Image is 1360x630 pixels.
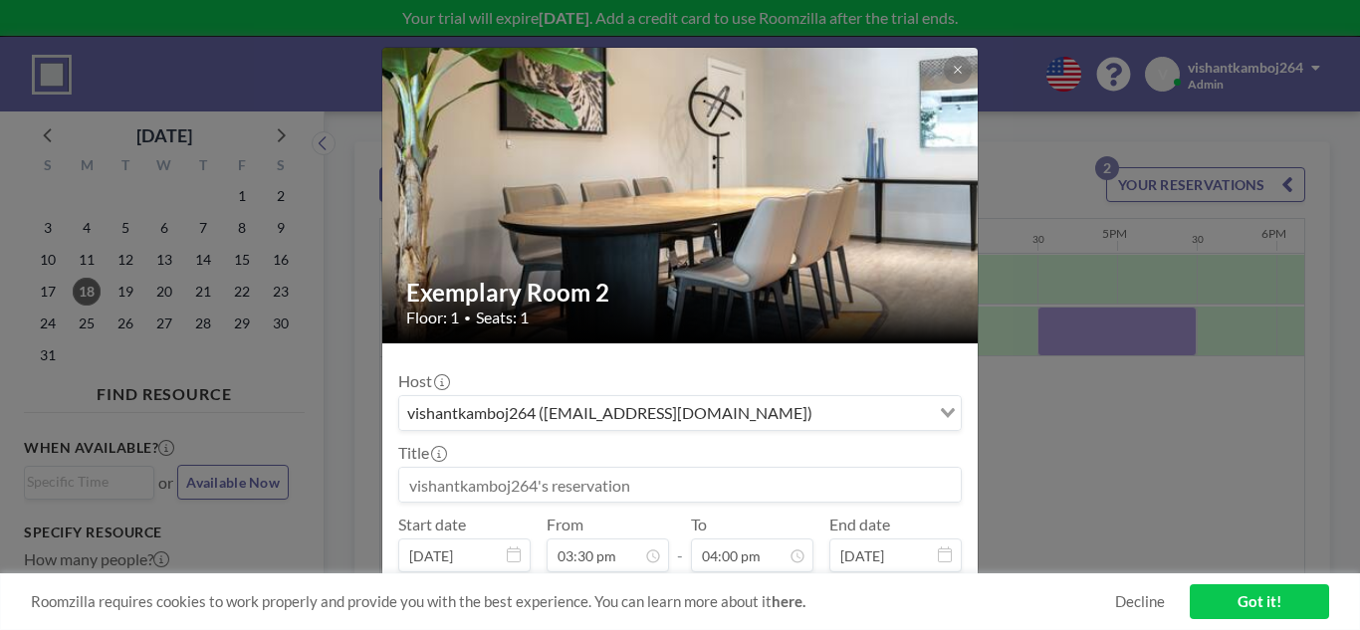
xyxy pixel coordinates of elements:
[829,515,890,534] label: End date
[398,443,445,463] label: Title
[406,278,956,308] h2: Exemplary Room 2
[677,522,683,565] span: -
[547,515,583,534] label: From
[403,400,816,426] span: vishantkamboj264 ([EMAIL_ADDRESS][DOMAIN_NAME])
[399,396,961,430] div: Search for option
[31,592,1115,611] span: Roomzilla requires cookies to work properly and provide you with the best experience. You can lea...
[476,308,529,327] span: Seats: 1
[406,308,459,327] span: Floor: 1
[772,592,805,610] a: here.
[398,371,448,391] label: Host
[398,515,466,534] label: Start date
[691,515,707,534] label: To
[1190,584,1329,619] a: Got it!
[1115,592,1165,611] a: Decline
[399,468,961,502] input: vishantkamboj264's reservation
[464,311,471,325] span: •
[818,400,928,426] input: Search for option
